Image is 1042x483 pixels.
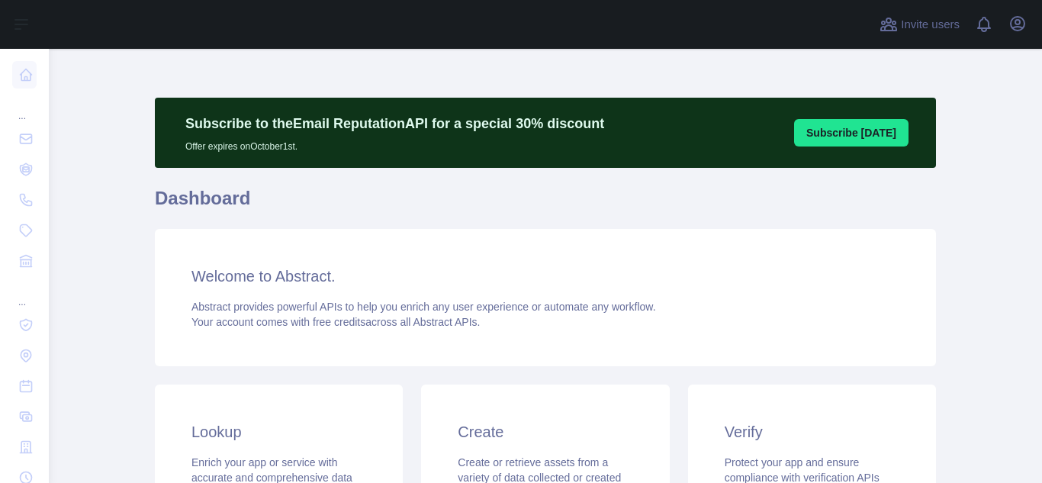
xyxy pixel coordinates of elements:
[12,92,37,122] div: ...
[185,113,604,134] p: Subscribe to the Email Reputation API for a special 30 % discount
[876,12,963,37] button: Invite users
[155,186,936,223] h1: Dashboard
[458,421,632,443] h3: Create
[191,316,480,328] span: Your account comes with across all Abstract APIs.
[191,421,366,443] h3: Lookup
[191,301,656,313] span: Abstract provides powerful APIs to help you enrich any user experience or automate any workflow.
[794,119,909,147] button: Subscribe [DATE]
[313,316,365,328] span: free credits
[191,266,899,287] h3: Welcome to Abstract.
[725,421,899,443] h3: Verify
[901,16,960,34] span: Invite users
[185,134,604,153] p: Offer expires on October 1st.
[12,278,37,308] div: ...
